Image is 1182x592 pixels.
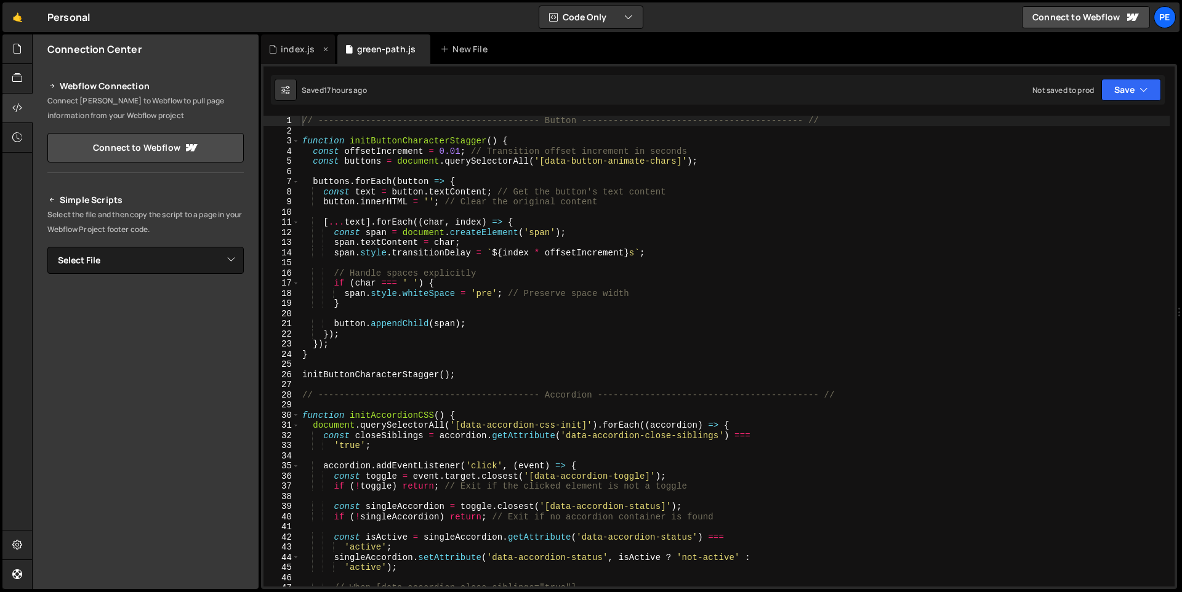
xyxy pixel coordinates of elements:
[263,248,300,258] div: 14
[47,42,142,56] h2: Connection Center
[263,451,300,462] div: 34
[263,329,300,340] div: 22
[263,370,300,380] div: 26
[302,85,367,95] div: Saved
[263,461,300,471] div: 35
[263,350,300,360] div: 24
[2,2,33,32] a: 🤙
[263,268,300,279] div: 16
[47,94,244,123] p: Connect [PERSON_NAME] to Webflow to pull page information from your Webflow project
[263,228,300,238] div: 12
[357,43,416,55] div: green-path.js
[263,573,300,583] div: 46
[263,400,300,410] div: 29
[263,420,300,431] div: 31
[263,278,300,289] div: 17
[47,294,245,405] iframe: YouTube video player
[263,146,300,157] div: 4
[263,522,300,532] div: 41
[263,136,300,146] div: 3
[1154,6,1176,28] a: Pe
[263,309,300,319] div: 20
[263,441,300,451] div: 33
[47,10,90,25] div: Personal
[263,431,300,441] div: 32
[263,339,300,350] div: 23
[263,217,300,228] div: 11
[263,167,300,177] div: 6
[47,79,244,94] h2: Webflow Connection
[263,532,300,543] div: 42
[263,258,300,268] div: 15
[263,410,300,421] div: 30
[539,6,643,28] button: Code Only
[263,512,300,522] div: 40
[1022,6,1150,28] a: Connect to Webflow
[281,43,315,55] div: index.js
[263,197,300,207] div: 9
[263,289,300,299] div: 18
[263,298,300,309] div: 19
[1101,79,1161,101] button: Save
[263,177,300,187] div: 7
[263,492,300,502] div: 38
[263,542,300,553] div: 43
[263,481,300,492] div: 37
[263,502,300,512] div: 39
[263,116,300,126] div: 1
[263,359,300,370] div: 25
[47,207,244,237] p: Select the file and then copy the script to a page in your Webflow Project footer code.
[324,85,367,95] div: 17 hours ago
[263,207,300,218] div: 10
[47,133,244,162] a: Connect to Webflow
[263,380,300,390] div: 27
[263,471,300,482] div: 36
[263,562,300,573] div: 45
[263,553,300,563] div: 44
[263,390,300,401] div: 28
[1032,85,1094,95] div: Not saved to prod
[263,187,300,198] div: 8
[47,413,245,524] iframe: YouTube video player
[263,319,300,329] div: 21
[440,43,492,55] div: New File
[263,156,300,167] div: 5
[263,238,300,248] div: 13
[47,193,244,207] h2: Simple Scripts
[263,126,300,137] div: 2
